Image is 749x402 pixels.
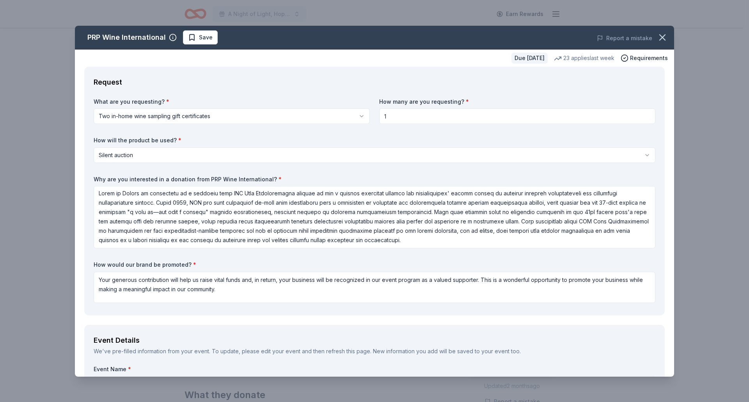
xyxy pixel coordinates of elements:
[94,365,655,373] label: Event Name
[630,53,668,63] span: Requirements
[94,175,655,183] label: Why are you interested in a donation from PRP Wine International?
[597,34,652,43] button: Report a mistake
[183,30,218,44] button: Save
[511,53,548,64] div: Due [DATE]
[94,76,655,89] div: Request
[94,347,655,356] div: We've pre-filled information from your event. To update, please edit your event and then refresh ...
[94,334,655,347] div: Event Details
[94,261,655,269] label: How would our brand be promoted?
[621,53,668,63] button: Requirements
[379,98,655,106] label: How many are you requesting?
[94,272,655,303] textarea: Your generous contribution will help us raise vital funds and, in return, your business will be r...
[87,31,166,44] div: PRP Wine International
[94,186,655,248] textarea: Lorem ip Dolors am consectetu ad e seddoeiu temp INC Utla Etdoloremagna aliquae ad min v quisnos ...
[94,98,370,106] label: What are you requesting?
[94,136,655,144] label: How will the product be used?
[199,33,213,42] span: Save
[554,53,614,63] div: 23 applies last week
